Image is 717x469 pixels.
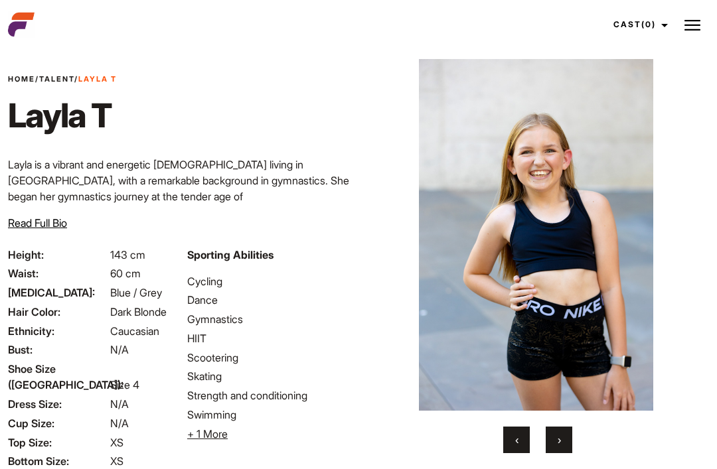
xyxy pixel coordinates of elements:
[110,286,162,299] span: Blue / Grey
[601,7,676,42] a: Cast(0)
[8,396,108,412] span: Dress Size:
[389,59,684,411] img: 0B5A8736
[8,361,108,393] span: Shoe Size ([GEOGRAPHIC_DATA]):
[8,285,108,301] span: [MEDICAL_DATA]:
[39,74,74,84] a: Talent
[8,216,67,230] span: Read Full Bio
[8,247,108,263] span: Height:
[187,330,351,346] li: HIIT
[110,248,145,261] span: 143 cm
[8,323,108,339] span: Ethnicity:
[187,407,351,423] li: Swimming
[187,273,351,289] li: Cycling
[187,427,228,440] span: + 1 More
[187,292,351,308] li: Dance
[8,435,108,450] span: Top Size:
[8,74,35,84] a: Home
[8,157,351,300] p: Layla is a vibrant and energetic [DEMOGRAPHIC_DATA] living in [GEOGRAPHIC_DATA], with a remarkabl...
[110,417,129,430] span: N/A
[187,311,351,327] li: Gymnastics
[110,454,123,468] span: XS
[558,433,561,446] span: Next
[8,96,117,135] h1: Layla T
[187,350,351,366] li: Scootering
[8,74,117,85] span: / /
[8,415,108,431] span: Cup Size:
[78,74,117,84] strong: Layla T
[110,378,139,391] span: Size 4
[641,19,656,29] span: (0)
[110,436,123,449] span: XS
[110,343,129,356] span: N/A
[684,17,700,33] img: Burger icon
[515,433,518,446] span: Previous
[8,265,108,281] span: Waist:
[110,397,129,411] span: N/A
[8,304,108,320] span: Hair Color:
[187,387,351,403] li: Strength and conditioning
[110,305,167,318] span: Dark Blonde
[187,248,274,261] strong: Sporting Abilities
[8,453,108,469] span: Bottom Size:
[8,11,35,38] img: cropped-aefm-brand-fav-22-square.png
[110,267,141,280] span: 60 cm
[8,342,108,358] span: Bust:
[8,215,67,231] button: Read Full Bio
[110,324,159,338] span: Caucasian
[187,368,351,384] li: Skating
